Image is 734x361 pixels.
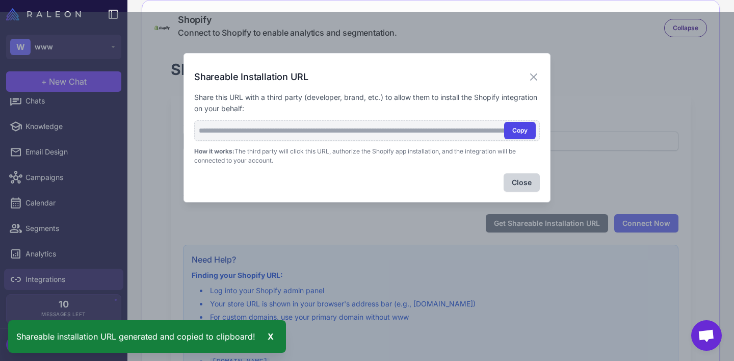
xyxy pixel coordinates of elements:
[6,8,85,20] a: Raleon Logo
[194,92,540,114] p: Share this URL with a third party (developer, brand, etc.) to allow them to install the Shopify i...
[194,147,234,155] strong: How it works:
[264,328,278,345] div: X
[504,173,540,192] button: Close
[194,147,540,165] p: The third party will click this URL, authorize the Shopify app installation, and the integration ...
[504,122,536,139] button: Copy
[6,8,81,20] img: Raleon Logo
[8,320,286,353] div: Shareable installation URL generated and copied to clipboard!
[194,70,308,84] h3: Shareable Installation URL
[691,320,722,351] div: Open chat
